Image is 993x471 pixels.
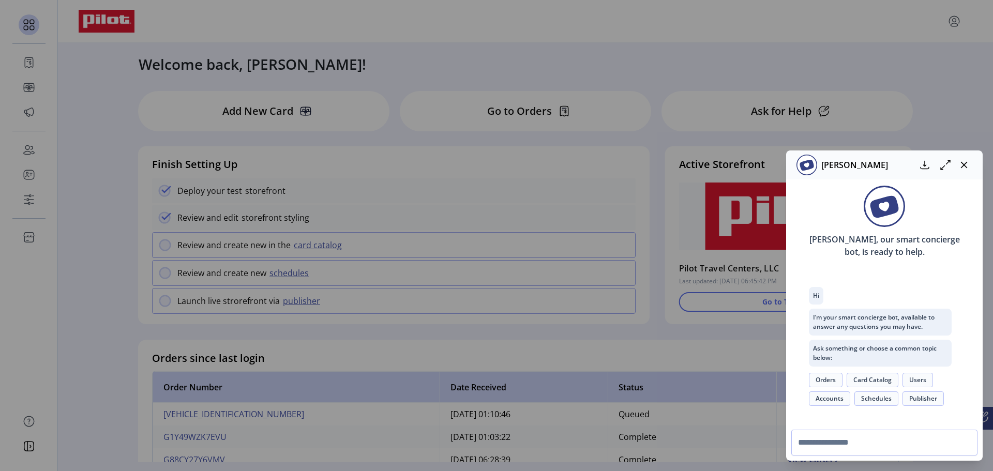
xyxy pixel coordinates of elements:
button: Accounts [809,391,850,406]
button: Publisher [902,391,944,406]
button: Schedules [854,391,898,406]
button: Users [902,373,933,387]
button: Orders [809,373,842,387]
p: I’m your smart concierge bot, available to answer any questions you may have. [809,309,952,336]
p: [PERSON_NAME], our smart concierge bot, is ready to help. [792,227,976,264]
p: Ask something or choose a common topic below: [809,340,952,367]
button: Card Catalog [847,373,898,387]
p: Hi [809,287,823,305]
p: [PERSON_NAME] [817,159,888,171]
